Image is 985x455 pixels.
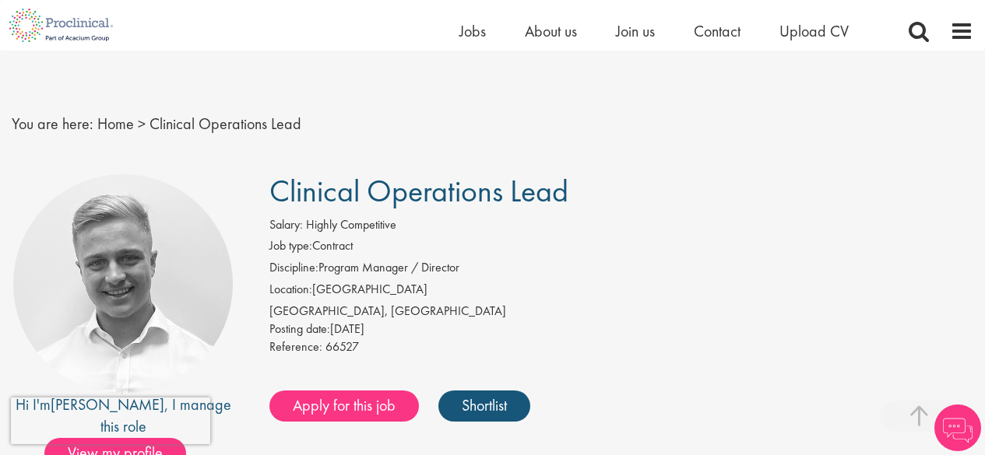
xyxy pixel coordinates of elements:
[934,404,981,451] img: Chatbot
[269,281,973,303] li: [GEOGRAPHIC_DATA]
[269,281,312,299] label: Location:
[269,237,973,259] li: Contract
[269,338,322,356] label: Reference:
[11,397,210,444] iframe: reCAPTCHA
[269,320,973,338] div: [DATE]
[269,259,973,281] li: Program Manager / Director
[138,114,146,134] span: >
[51,394,164,415] a: [PERSON_NAME]
[525,21,577,41] a: About us
[779,21,849,41] a: Upload CV
[269,259,318,277] label: Discipline:
[12,394,234,438] div: Hi I'm , I manage this role
[269,216,303,234] label: Salary:
[269,390,419,422] a: Apply for this job
[269,320,330,337] span: Posting date:
[306,216,396,233] span: Highly Competitive
[616,21,655,41] a: Join us
[13,174,233,394] img: imeage of recruiter Joshua Bye
[150,114,301,134] span: Clinical Operations Lead
[459,21,486,41] a: Jobs
[12,114,93,134] span: You are here:
[269,237,312,255] label: Job type:
[269,303,973,320] div: [GEOGRAPHIC_DATA], [GEOGRAPHIC_DATA]
[438,390,530,422] a: Shortlist
[97,114,134,134] a: breadcrumb link
[694,21,741,41] a: Contact
[325,338,359,355] span: 66527
[269,171,568,211] span: Clinical Operations Lead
